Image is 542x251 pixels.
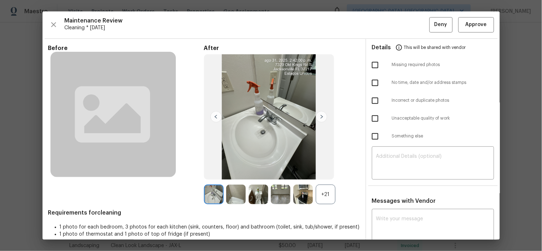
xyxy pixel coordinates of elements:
span: Missing required photos [392,62,494,68]
li: 1 photo of thermostat and 1 photo of top of fridge (if present) [60,231,360,238]
span: Approve [466,20,487,29]
span: Maintenance Review [65,17,429,24]
span: Deny [434,20,447,29]
div: Something else [366,127,500,145]
div: Unacceptable quality of work [366,110,500,127]
div: No time, date and/or address stamps [366,74,500,92]
span: Before [48,45,204,52]
span: No time, date and/or address stamps [392,80,494,86]
button: Approve [458,17,494,32]
button: Deny [429,17,453,32]
span: Requirements for cleaning [48,209,360,216]
span: Incorrect or duplicate photos [392,97,494,104]
div: Incorrect or duplicate photos [366,92,500,110]
span: Something else [392,133,494,139]
span: Unacceptable quality of work [392,115,494,121]
div: +21 [316,185,335,204]
span: Details [372,39,391,56]
span: This will be shared with vendor [404,39,466,56]
img: right-chevron-button-url [316,111,327,122]
span: After [204,45,360,52]
span: Messages with Vendor [372,198,436,204]
span: Cleaning * [DATE] [65,24,429,31]
img: left-chevron-button-url [210,111,222,122]
li: 1 photo for each bedroom, 3 photos for each kitchen (sink, counters, floor) and bathroom (toilet,... [60,224,360,231]
div: Missing required photos [366,56,500,74]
